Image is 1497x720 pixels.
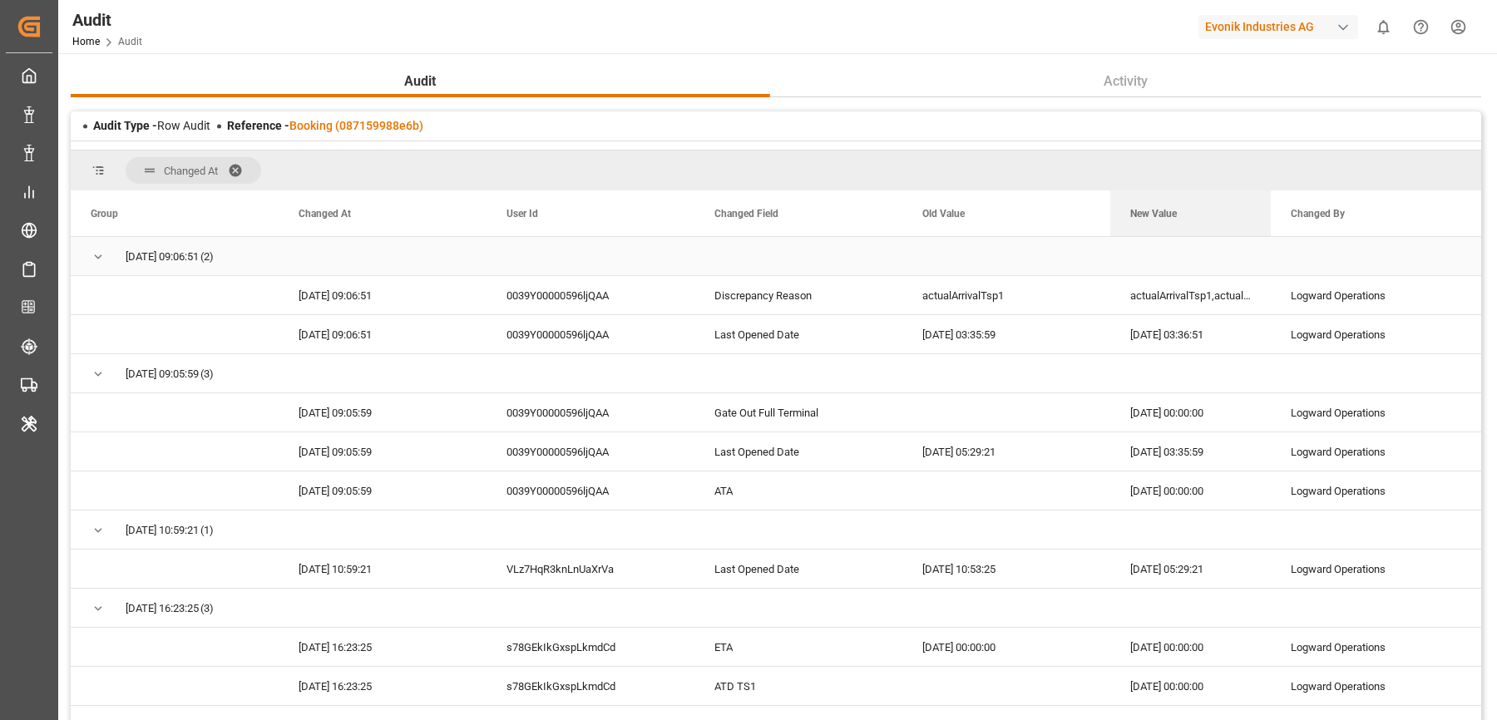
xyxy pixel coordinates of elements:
[279,276,487,314] div: [DATE] 09:06:51
[1110,471,1271,510] div: [DATE] 00:00:00
[1110,628,1271,666] div: [DATE] 00:00:00
[902,276,1110,314] div: actualArrivalTsp1
[398,72,442,91] span: Audit
[200,511,214,550] span: (1)
[1110,550,1271,588] div: [DATE] 05:29:21
[487,393,694,432] div: 0039Y00000596ljQAA
[922,208,965,219] span: Old Value
[1271,628,1479,666] div: Logward Operations
[279,393,487,432] div: [DATE] 09:05:59
[902,315,1110,353] div: [DATE] 03:35:59
[1365,8,1402,46] button: show 0 new notifications
[279,628,487,666] div: [DATE] 16:23:25
[72,36,100,47] a: Home
[487,315,694,353] div: 0039Y00000596ljQAA
[93,119,157,132] span: Audit Type -
[279,667,487,705] div: [DATE] 16:23:25
[1110,276,1271,314] div: actualArrivalTsp1,actualArrivalPod
[902,550,1110,588] div: [DATE] 10:53:25
[200,355,214,393] span: (3)
[487,276,694,314] div: 0039Y00000596ljQAA
[694,276,902,314] div: Discrepancy Reason
[1097,72,1154,91] span: Activity
[1271,667,1479,705] div: Logward Operations
[770,66,1482,97] button: Activity
[487,667,694,705] div: s78GEkIkGxspLkmdCd
[506,208,538,219] span: User Id
[1271,276,1479,314] div: Logward Operations
[1110,667,1271,705] div: [DATE] 00:00:00
[279,471,487,510] div: [DATE] 09:05:59
[1402,8,1440,46] button: Help Center
[1291,208,1345,219] span: Changed By
[1110,315,1271,353] div: [DATE] 03:36:51
[71,66,770,97] button: Audit
[126,355,199,393] span: [DATE] 09:05:59
[902,432,1110,471] div: [DATE] 05:29:21
[72,7,142,32] div: Audit
[299,208,351,219] span: Changed At
[694,432,902,471] div: Last Opened Date
[487,471,694,510] div: 0039Y00000596ljQAA
[93,117,210,135] div: Row Audit
[126,589,199,628] span: [DATE] 16:23:25
[694,667,902,705] div: ATD TS1
[1110,393,1271,432] div: [DATE] 00:00:00
[279,315,487,353] div: [DATE] 09:06:51
[279,550,487,588] div: [DATE] 10:59:21
[289,119,423,132] a: Booking (087159988e6b)
[1271,432,1479,471] div: Logward Operations
[902,628,1110,666] div: [DATE] 00:00:00
[1130,208,1177,219] span: New Value
[694,393,902,432] div: Gate Out Full Terminal
[487,550,694,588] div: VLz7HqR3knLnUaXrVa
[200,238,214,276] span: (2)
[694,471,902,510] div: ATA
[694,550,902,588] div: Last Opened Date
[1271,393,1479,432] div: Logward Operations
[714,208,778,219] span: Changed Field
[200,589,214,628] span: (3)
[227,119,423,132] span: Reference -
[1110,432,1271,471] div: [DATE] 03:35:59
[694,628,902,666] div: ETA
[694,315,902,353] div: Last Opened Date
[487,432,694,471] div: 0039Y00000596ljQAA
[126,511,199,550] span: [DATE] 10:59:21
[1271,315,1479,353] div: Logward Operations
[279,432,487,471] div: [DATE] 09:05:59
[1271,550,1479,588] div: Logward Operations
[1271,471,1479,510] div: Logward Operations
[164,165,218,177] span: Changed At
[91,208,118,219] span: Group
[126,238,199,276] span: [DATE] 09:06:51
[487,628,694,666] div: s78GEkIkGxspLkmdCd
[1198,15,1358,39] div: Evonik Industries AG
[1198,11,1365,42] button: Evonik Industries AG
